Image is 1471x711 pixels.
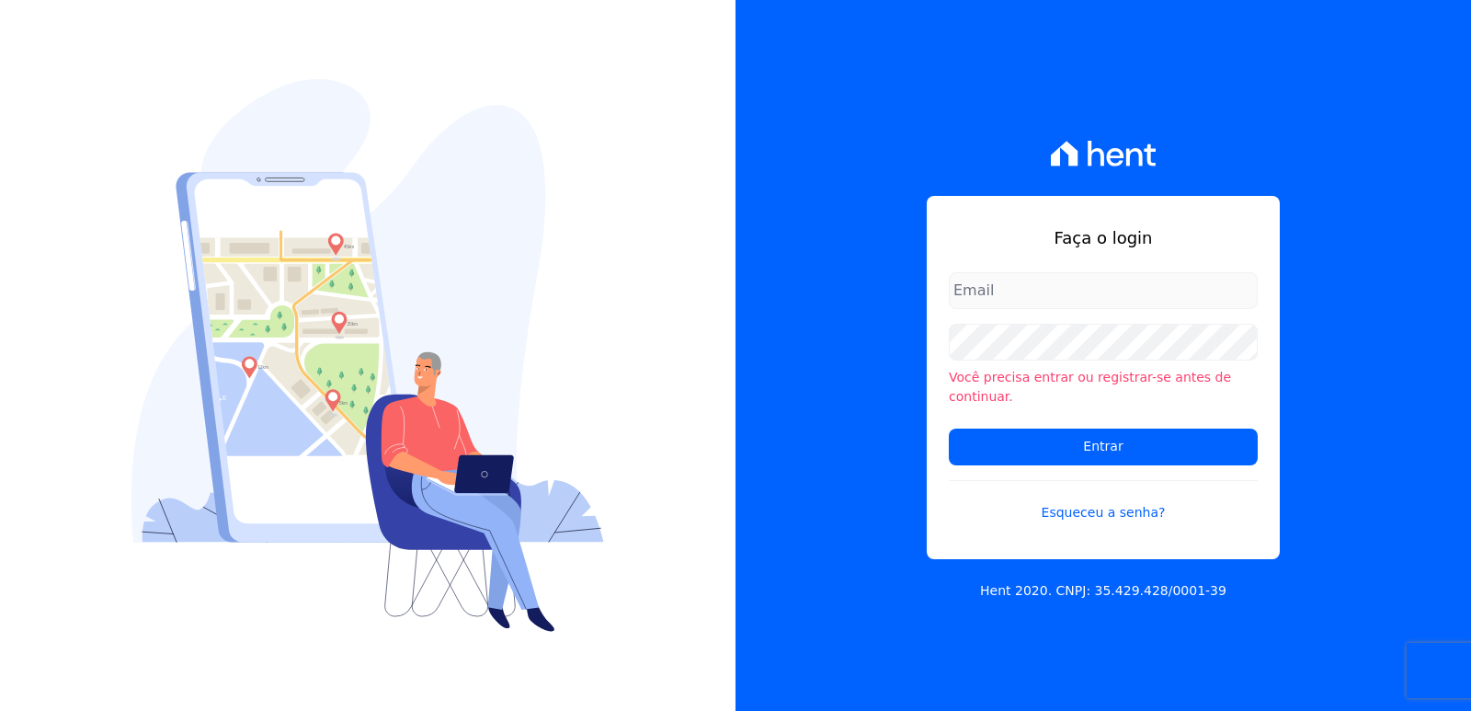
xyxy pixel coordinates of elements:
[949,272,1258,309] input: Email
[949,225,1258,250] h1: Faça o login
[980,581,1226,601] p: Hent 2020. CNPJ: 35.429.428/0001-39
[949,429,1258,465] input: Entrar
[131,79,604,632] img: Login
[949,480,1258,522] a: Esqueceu a senha?
[949,368,1258,407] li: Você precisa entrar ou registrar-se antes de continuar.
